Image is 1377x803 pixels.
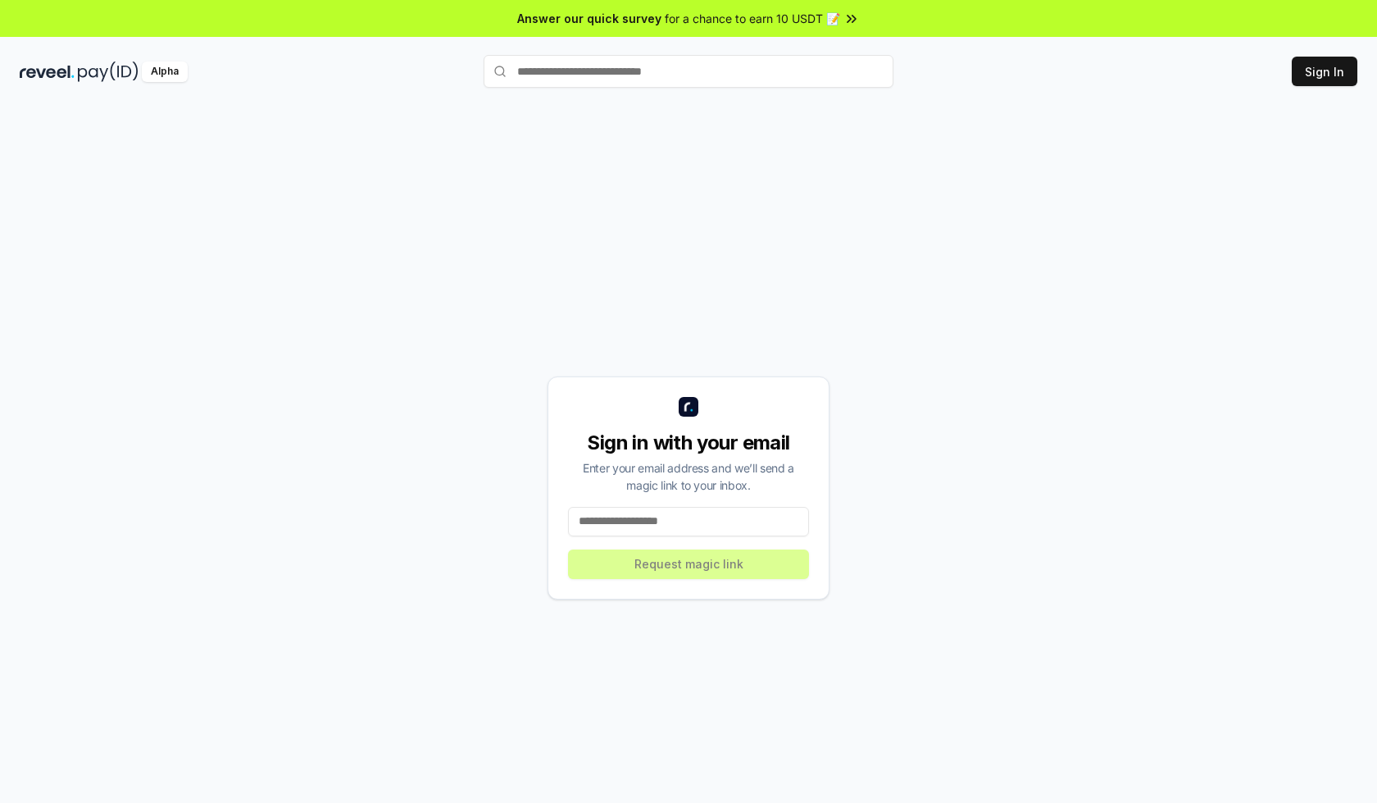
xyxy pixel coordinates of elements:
[568,459,809,494] div: Enter your email address and we’ll send a magic link to your inbox.
[78,62,139,82] img: pay_id
[568,430,809,456] div: Sign in with your email
[20,62,75,82] img: reveel_dark
[665,10,840,27] span: for a chance to earn 10 USDT 📝
[1292,57,1357,86] button: Sign In
[679,397,698,417] img: logo_small
[142,62,188,82] div: Alpha
[517,10,661,27] span: Answer our quick survey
